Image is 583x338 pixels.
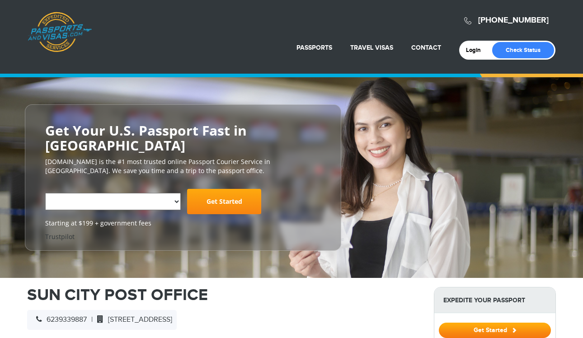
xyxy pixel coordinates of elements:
[466,47,487,54] a: Login
[28,12,92,52] a: Passports & [DOMAIN_NAME]
[187,189,261,214] a: Get Started
[45,123,321,153] h2: Get Your U.S. Passport Fast in [GEOGRAPHIC_DATA]
[439,323,551,338] button: Get Started
[296,44,332,52] a: Passports
[439,326,551,333] a: Get Started
[350,44,393,52] a: Travel Visas
[45,157,321,175] p: [DOMAIN_NAME] is the #1 most trusted online Passport Courier Service in [GEOGRAPHIC_DATA]. We sav...
[93,315,172,324] span: [STREET_ADDRESS]
[45,232,75,241] a: Trustpilot
[411,44,441,52] a: Contact
[27,287,420,303] h1: SUN CITY POST OFFICE
[492,42,554,58] a: Check Status
[27,310,177,330] div: |
[434,287,555,313] strong: Expedite Your Passport
[45,219,321,228] span: Starting at $199 + government fees
[478,15,549,25] a: [PHONE_NUMBER]
[32,315,87,324] span: 6239339887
